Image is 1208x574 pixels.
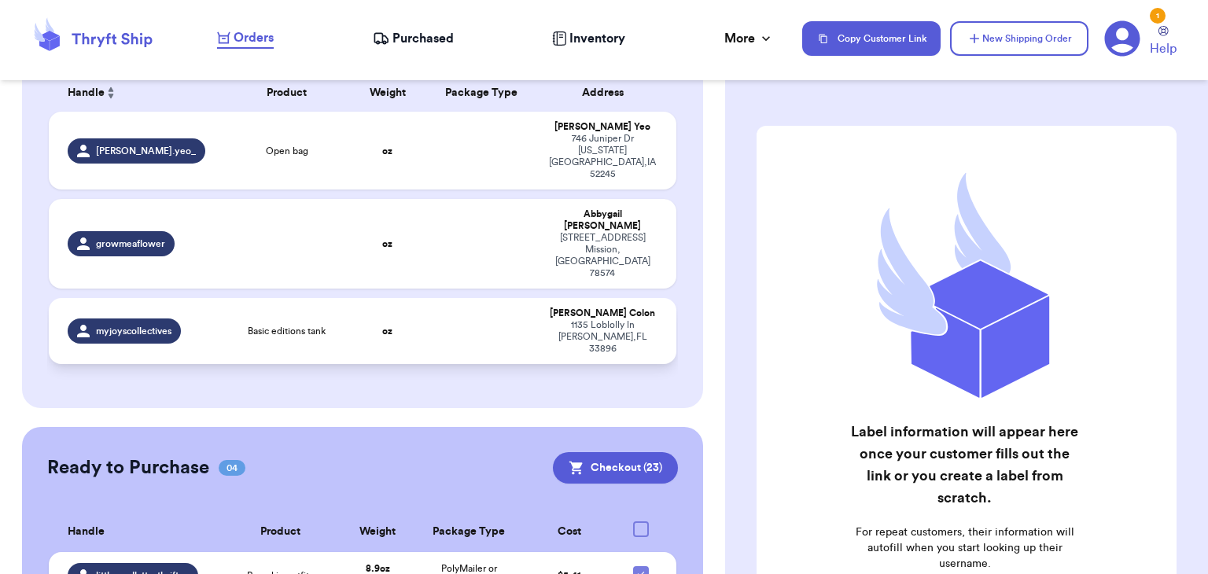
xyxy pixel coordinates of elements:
[96,325,171,337] span: myjoyscollectives
[847,524,1082,572] p: For repeat customers, their information will autofill when you start looking up their username.
[234,28,274,47] span: Orders
[350,74,425,112] th: Weight
[1104,20,1140,57] a: 1
[569,29,625,48] span: Inventory
[552,29,625,48] a: Inventory
[68,85,105,101] span: Handle
[538,74,676,112] th: Address
[382,326,392,336] strong: oz
[366,564,390,573] strong: 8.9 oz
[425,74,539,112] th: Package Type
[547,133,657,180] div: 746 Juniper Dr [US_STATE][GEOGRAPHIC_DATA] , IA 52245
[547,319,657,355] div: 1135 Loblolly ln [PERSON_NAME] , FL 33896
[224,74,350,112] th: Product
[724,29,774,48] div: More
[219,460,245,476] span: 04
[1150,26,1177,58] a: Help
[373,29,454,48] a: Purchased
[96,237,165,250] span: growmeaflower
[105,83,117,102] button: Sort ascending
[1150,8,1166,24] div: 1
[266,145,308,157] span: Open bag
[547,208,657,232] div: Abbygail [PERSON_NAME]
[547,307,657,319] div: [PERSON_NAME] Colon
[217,28,274,49] a: Orders
[341,512,414,552] th: Weight
[802,21,941,56] button: Copy Customer Link
[96,145,196,157] span: [PERSON_NAME].yeo_
[68,524,105,540] span: Handle
[1150,39,1177,58] span: Help
[219,512,341,552] th: Product
[382,239,392,248] strong: oz
[248,325,326,337] span: Basic editions tank
[524,512,615,552] th: Cost
[382,146,392,156] strong: oz
[847,421,1082,509] h2: Label information will appear here once your customer fills out the link or you create a label fr...
[547,121,657,133] div: [PERSON_NAME] Yeo
[547,232,657,279] div: [STREET_ADDRESS] Mission , [GEOGRAPHIC_DATA] 78574
[414,512,525,552] th: Package Type
[553,452,678,484] button: Checkout (23)
[950,21,1088,56] button: New Shipping Order
[47,455,209,480] h2: Ready to Purchase
[392,29,454,48] span: Purchased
